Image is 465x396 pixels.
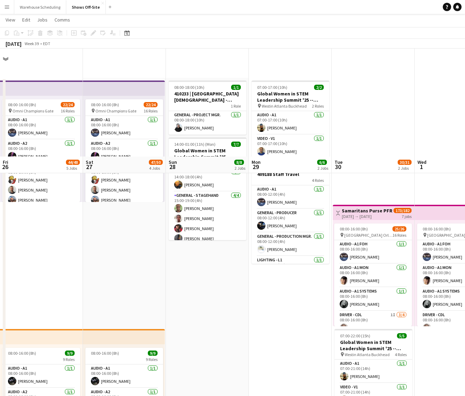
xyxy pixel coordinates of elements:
[85,140,163,163] app-card-role: Audio - A21/108:00-16:00 (8h)[PERSON_NAME]
[234,160,244,165] span: 8/8
[3,159,8,165] span: Fri
[144,102,158,107] span: 22/24
[85,99,163,202] div: 08:00-16:00 (8h)22/24 Omni Champions Gate16 RolesAudio - A11/108:00-16:00 (8h)[PERSON_NAME]Audio ...
[85,364,163,388] app-card-role: Audio - A11/108:00-16:00 (8h)[PERSON_NAME]
[91,102,119,107] span: 08:00-16:00 (8h)
[61,102,75,107] span: 22/24
[312,178,324,183] span: 4 Roles
[344,233,392,238] span: [GEOGRAPHIC_DATA] Orlando at [GEOGRAPHIC_DATA]
[85,163,93,171] span: 27
[95,108,136,113] span: Omni Champions Gate
[251,163,261,171] span: 29
[335,159,343,165] span: Tue
[43,41,50,46] div: EDT
[91,351,119,356] span: 08:00-16:00 (8h)
[149,166,162,171] div: 4 Jobs
[335,360,412,383] app-card-role: Audio - A11/107:00-21:00 (14h)[PERSON_NAME]
[169,159,177,165] span: Sun
[231,142,241,147] span: 7/7
[252,233,329,256] app-card-role: General - Production Mgr.1/108:00-12:00 (4h)[PERSON_NAME]
[66,0,106,14] button: Shows Off-Site
[334,224,412,326] app-job-card: 08:00-16:00 (8h)25/26 [GEOGRAPHIC_DATA] Orlando at [GEOGRAPHIC_DATA]16 RolesAudio - A1 FOH1/108:0...
[342,214,394,219] div: [DATE] → [DATE]
[398,160,412,165] span: 30/31
[174,142,215,147] span: 14:00-01:00 (11h) (Mon)
[23,41,40,46] span: Week 39
[2,364,80,388] app-card-role: Audio - A11/108:00-16:00 (8h)[PERSON_NAME]
[2,99,80,202] app-job-card: 08:00-16:00 (8h)22/24 Omni Champions Gate16 RolesAudio - A11/108:00-16:00 (8h)[PERSON_NAME]Audio ...
[169,81,246,135] app-job-card: 08:00-18:00 (10h)1/1410233 | [GEOGRAPHIC_DATA][DEMOGRAPHIC_DATA] - Frequency Camp FFA 20251 RoleG...
[52,15,73,24] a: Comms
[54,17,70,23] span: Comms
[252,81,329,158] app-job-card: 07:00-17:00 (10h)2/2Global Women in STEM Leadership Summit '25 -- 409423 Westin Atlanta Buckhead2...
[231,85,241,90] span: 1/1
[144,108,158,113] span: 16 Roles
[34,15,50,24] a: Jobs
[37,17,48,23] span: Jobs
[333,163,343,171] span: 30
[169,137,246,240] app-job-card: 14:00-01:00 (11h) (Mon)7/7Global Women in STEM Leadership Summit '25 -- 409423 Westin Atlanta Buc...
[398,166,411,171] div: 2 Jobs
[169,148,246,160] h3: Global Women in STEM Leadership Summit '25 -- 409423
[395,352,407,357] span: 4 Roles
[169,111,246,135] app-card-role: General - Project Mgr.1/108:00-18:00 (10h)[PERSON_NAME]
[334,264,412,287] app-card-role: Audio - A1 MON1/108:00-16:00 (8h)[PERSON_NAME]
[335,339,412,352] h3: Global Women in STEM Leadership Summit '25 -- 409423
[63,357,75,362] span: 9 Roles
[148,351,158,356] span: 9/9
[252,209,329,233] app-card-role: General - Producer1/108:00-12:00 (4h)[PERSON_NAME]
[334,240,412,264] app-card-role: Audio - A1 FOH1/108:00-16:00 (8h)[PERSON_NAME]
[2,140,80,163] app-card-role: Audio - A21/108:00-16:00 (8h)[PERSON_NAME]
[392,226,406,231] span: 25/26
[6,17,15,23] span: View
[402,213,412,219] div: 7 jobs
[416,163,426,171] span: 1
[252,256,329,280] app-card-role: Lighting - L11/108:00-12:00 (4h)
[2,116,80,140] app-card-role: Audio - A11/108:00-16:00 (8h)[PERSON_NAME]
[86,159,93,165] span: Sat
[149,160,163,165] span: 47/50
[61,108,75,113] span: 16 Roles
[65,351,75,356] span: 9/9
[169,192,246,245] app-card-role: General - Stagehand4/415:00-19:00 (4h)[PERSON_NAME][PERSON_NAME][PERSON_NAME][PERSON_NAME]
[2,163,80,217] app-card-role: General - Breakout Tech4/408:00-16:00 (8h)[PERSON_NAME][PERSON_NAME][PERSON_NAME]
[85,116,163,140] app-card-role: Audio - A11/108:00-16:00 (8h)[PERSON_NAME]
[146,357,158,362] span: 9 Roles
[252,159,261,165] span: Mon
[318,166,328,171] div: 2 Jobs
[2,163,8,171] span: 26
[169,91,246,103] h3: 410233 | [GEOGRAPHIC_DATA][DEMOGRAPHIC_DATA] - Frequency Camp FFA 2025
[397,333,407,338] span: 5/5
[168,163,177,171] span: 28
[8,102,36,107] span: 08:00-16:00 (8h)
[8,351,36,356] span: 08:00-16:00 (8h)
[334,287,412,311] app-card-role: Audio - A1 Systems1/108:00-16:00 (8h)[PERSON_NAME]
[417,159,426,165] span: Wed
[3,15,18,24] a: View
[340,226,368,231] span: 08:00-16:00 (8h)
[231,103,241,109] span: 1 Role
[19,15,33,24] a: Edit
[235,166,245,171] div: 2 Jobs
[345,352,390,357] span: Westin Atlanta Buckhead
[22,17,30,23] span: Edit
[423,226,451,231] span: 08:00-16:00 (8h)
[262,103,307,109] span: Westin Atlanta Buckhead
[169,168,246,192] app-card-role: Driver - DOT1/114:00-18:00 (4h)[PERSON_NAME]
[317,160,327,165] span: 6/6
[394,208,412,213] span: 173/182
[334,311,412,365] app-card-role: Driver - CDL1I3/408:00-16:00 (8h)[PERSON_NAME]
[12,108,53,113] span: Omni Champions Gate
[85,163,163,217] app-card-role: General - Breakout Tech4/408:00-16:00 (8h)[PERSON_NAME][PERSON_NAME][PERSON_NAME]
[252,171,329,177] h3: 409188 Staff Travel
[252,185,329,209] app-card-role: Audio - A11/108:00-12:00 (4h)[PERSON_NAME]
[340,333,370,338] span: 07:00-22:00 (15h)
[257,85,287,90] span: 07:00-17:00 (10h)
[252,91,329,103] h3: Global Women in STEM Leadership Summit '25 -- 409423
[66,160,80,165] span: 44/48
